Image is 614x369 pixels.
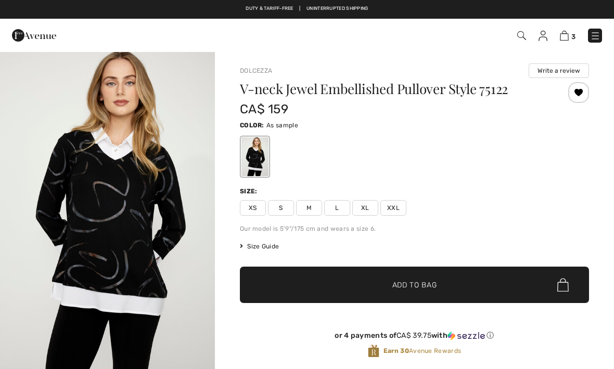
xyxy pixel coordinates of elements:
span: CA$ 39.75 [396,331,431,340]
button: Write a review [529,63,589,78]
a: 3 [560,29,575,42]
div: Our model is 5'9"/175 cm and wears a size 6. [240,224,589,233]
span: Avenue Rewards [383,346,461,355]
img: Menu [590,31,600,41]
div: or 4 payments ofCA$ 39.75withSezzle Click to learn more about Sezzle [240,331,589,344]
img: Sezzle [447,331,485,340]
span: Color: [240,122,264,129]
button: Add to Bag [240,267,589,303]
span: Size Guide [240,242,279,251]
span: CA$ 159 [240,102,288,116]
div: As sample [241,137,268,176]
a: 1ère Avenue [12,30,56,39]
img: My Info [539,31,547,41]
span: As sample [266,122,298,129]
span: S [268,200,294,216]
span: XS [240,200,266,216]
img: Search [517,31,526,40]
span: XL [352,200,378,216]
div: or 4 payments of with [240,331,589,340]
img: Avenue Rewards [368,344,379,358]
div: Size: [240,187,260,196]
span: 3 [571,33,575,41]
span: Add to Bag [392,280,437,291]
h1: V-neck Jewel Embellished Pullover Style 75122 [240,82,531,96]
img: Bag.svg [557,278,569,292]
a: Dolcezza [240,67,272,74]
span: XXL [380,200,406,216]
span: M [296,200,322,216]
img: 1ère Avenue [12,25,56,46]
span: L [324,200,350,216]
strong: Earn 30 [383,347,409,354]
img: Shopping Bag [560,31,569,41]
